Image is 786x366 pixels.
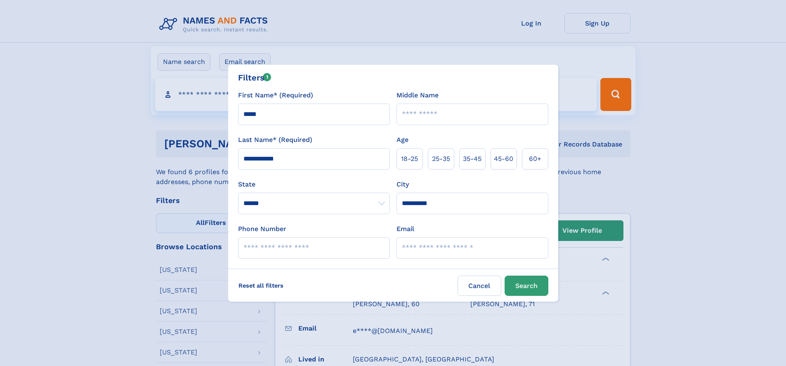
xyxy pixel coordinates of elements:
[529,154,541,164] span: 60+
[505,276,548,296] button: Search
[401,154,418,164] span: 18‑25
[233,276,289,295] label: Reset all filters
[494,154,513,164] span: 45‑60
[432,154,450,164] span: 25‑35
[238,135,312,145] label: Last Name* (Required)
[238,90,313,100] label: First Name* (Required)
[238,179,390,189] label: State
[397,135,408,145] label: Age
[397,224,414,234] label: Email
[463,154,482,164] span: 35‑45
[458,276,501,296] label: Cancel
[238,71,271,84] div: Filters
[238,224,286,234] label: Phone Number
[397,179,409,189] label: City
[397,90,439,100] label: Middle Name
